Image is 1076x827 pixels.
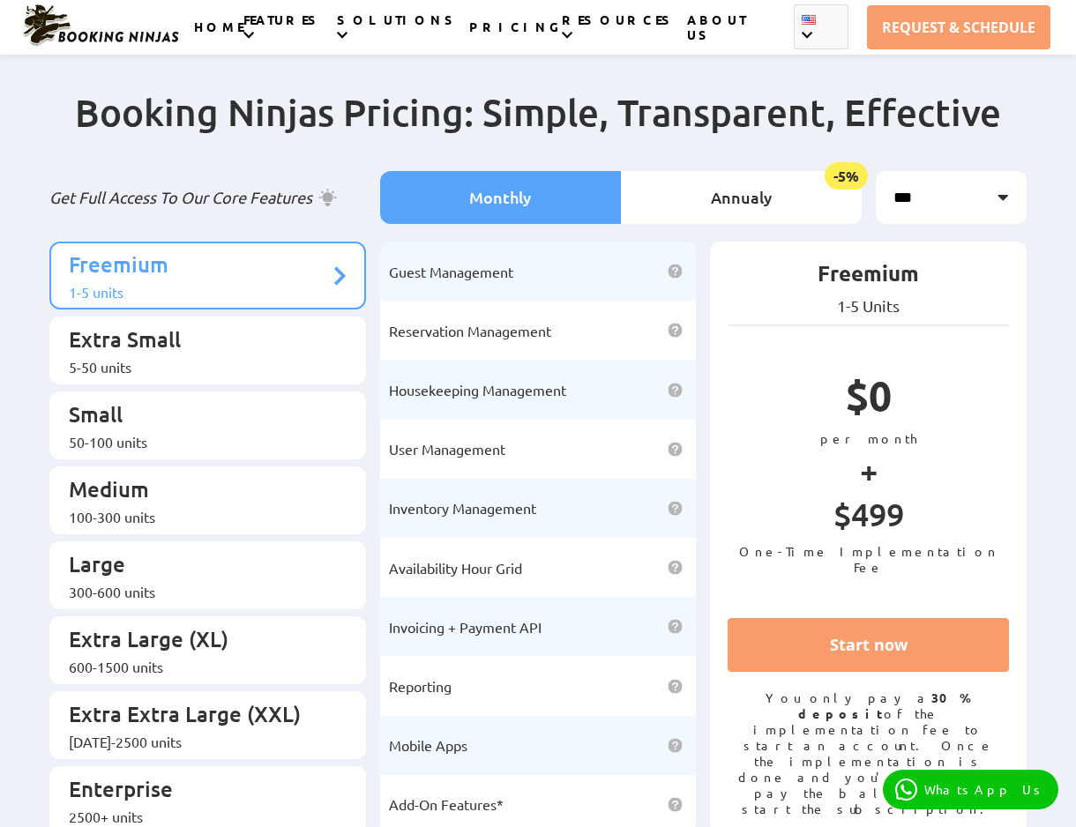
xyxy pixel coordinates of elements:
p: $0 [728,369,1009,430]
li: Monthly [380,171,621,224]
p: Extra Large (XL) [69,625,329,658]
span: Housekeeping Management [389,381,566,399]
div: 5-50 units [69,358,329,376]
a: Start now [728,618,1009,672]
div: [DATE]-2500 units [69,733,329,750]
img: help icon [668,560,683,575]
p: Freemium [728,259,1009,296]
img: help icon [668,442,683,457]
span: Guest Management [389,263,513,280]
p: per month [728,430,1009,446]
p: Get Full Access To Our Core Features [49,187,366,208]
a: PRICING [469,19,562,55]
img: help icon [668,679,683,694]
p: Large [69,550,329,583]
span: Reservation Management [389,322,551,339]
span: User Management [389,440,505,458]
p: One-Time Implementation Fee [728,543,1009,575]
p: + [728,446,1009,495]
span: Availability Hour Grid [389,559,522,577]
p: Extra Small [69,325,329,358]
div: 100-300 units [69,508,329,525]
li: Annualy [621,171,862,224]
img: help icon [668,323,683,338]
p: Extra Extra Large (XXL) [69,700,329,733]
div: 600-1500 units [69,658,329,675]
div: 50-100 units [69,433,329,451]
span: Reporting [389,677,452,695]
div: 300-600 units [69,583,329,600]
div: 1-5 units [69,283,329,301]
span: Invoicing + Payment API [389,618,542,636]
p: $499 [728,495,1009,543]
img: help icon [668,738,683,753]
img: help icon [668,383,683,398]
p: Medium [69,475,329,508]
p: Enterprise [69,775,329,808]
p: WhatsApp Us [924,782,1046,797]
a: WhatsApp Us [883,770,1058,809]
p: 1-5 Units [728,296,1009,316]
span: Mobile Apps [389,736,467,754]
span: -5% [825,162,868,190]
img: help icon [668,501,683,516]
span: Inventory Management [389,499,536,517]
span: Add-On Features* [389,795,504,813]
p: Freemium [69,250,329,283]
img: help icon [668,619,683,634]
a: HOME [194,19,243,55]
div: 2500+ units [69,808,329,825]
img: help icon [668,797,683,812]
a: ABOUT US [687,11,746,63]
strong: 30% deposit [798,689,972,721]
p: You only pay a of the implementation fee to start an account. Once the implementation is done and... [728,689,1009,816]
img: help icon [668,264,683,279]
p: Small [69,400,329,433]
h2: Booking Ninjas Pricing: Simple, Transparent, Effective [49,89,1027,171]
